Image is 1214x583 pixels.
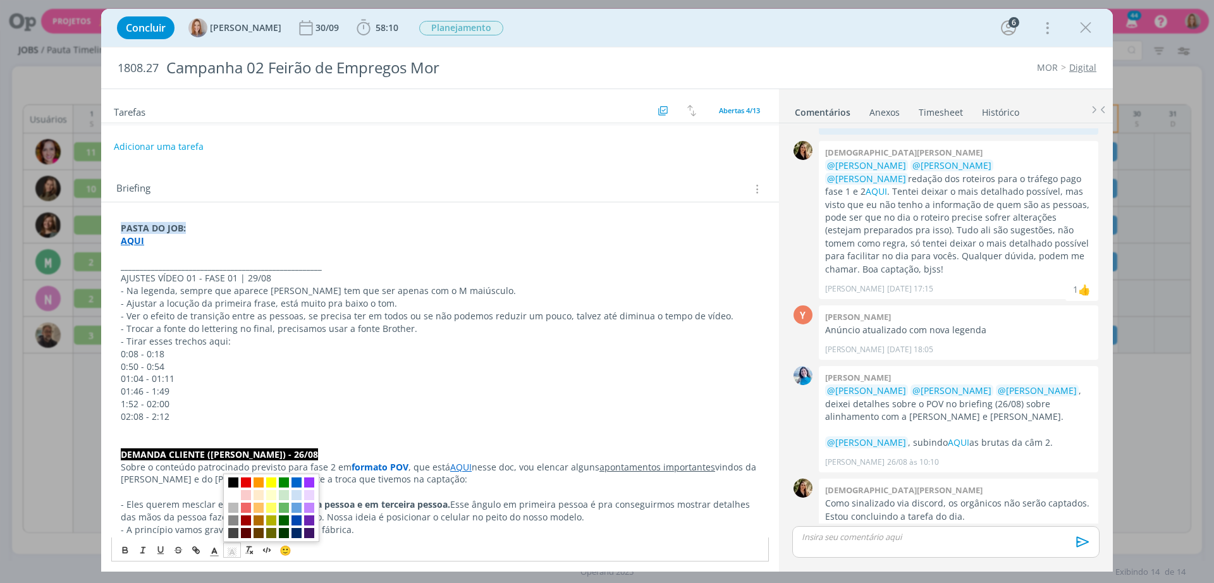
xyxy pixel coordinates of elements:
[825,344,885,355] p: [PERSON_NAME]
[419,20,504,36] button: Planejamento
[869,106,900,119] div: Anexos
[1009,17,1019,28] div: 6
[827,159,906,171] span: @[PERSON_NAME]
[121,524,759,536] p: - A princípio vamos gravar com uma pessoa da fábrica.
[353,18,402,38] button: 58:10
[599,461,715,473] u: apontamentos importantes
[825,311,891,322] b: [PERSON_NAME]
[794,479,812,498] img: C
[998,18,1019,38] button: 6
[825,159,1092,276] p: redação dos roteiros para o tráfego pago fase 1 e 2 . Tentei deixar o mais detalhado possível, ma...
[210,23,281,32] span: [PERSON_NAME]
[121,398,759,410] p: 1:52 - 02:00
[825,384,1092,423] p: , deixei detalhes sobre o POV no briefing (26/08) sobre alinhamento com a [PERSON_NAME] e [PERSON...
[118,61,159,75] span: 1808.27
[121,498,759,524] p: - Eles querem mesclar entre Esse ângulo em primeira pessoa é pra conseguirmos mostrar detalhes da...
[121,372,759,385] p: 01:04 - 01:11
[121,272,759,285] p: AJUSTES VÍDEO 01 - FASE 01 | 29/08
[121,335,759,348] p: - Tirar esses trechos aqui:
[998,384,1077,396] span: @[PERSON_NAME]
[887,457,939,468] span: 26/08 às 10:10
[825,283,885,295] p: [PERSON_NAME]
[352,461,408,473] strong: formato POV
[918,101,964,119] a: Timesheet
[887,283,933,295] span: [DATE] 17:15
[1073,283,1078,296] div: 1
[827,384,906,396] span: @[PERSON_NAME]
[188,18,281,37] button: A[PERSON_NAME]
[121,348,759,360] p: 0:08 - 0:18
[827,173,906,185] span: @[PERSON_NAME]
[121,235,144,247] a: AQUI
[276,543,294,558] button: 🙂
[121,461,759,486] p: Sobre o conteúdo patrocinado previsto para fase 2 em , que está nesse doc, vou elencar alguns vin...
[825,324,1092,336] p: Anúncio atualizado com nova legenda
[825,436,1092,449] p: , subindo as brutas da câm 2.
[121,410,759,423] p: 02:08 - 2:12
[376,21,398,34] span: 58:10
[1037,61,1058,73] a: MOR
[121,222,186,234] strong: PASTA DO JOB:
[121,322,759,335] p: - Trocar a fonte do lettering no final, precisamos usar a fonte Brother.
[126,23,166,33] span: Concluir
[825,457,885,468] p: [PERSON_NAME]
[450,461,472,473] a: AQUI
[827,436,906,448] span: @[PERSON_NAME]
[912,384,991,396] span: @[PERSON_NAME]
[687,105,696,116] img: arrow-down-up.svg
[719,106,760,115] span: Abertas 4/13
[188,18,207,37] img: A
[866,185,887,197] a: AQUI
[794,101,851,119] a: Comentários
[825,372,891,383] b: [PERSON_NAME]
[114,103,145,118] span: Tarefas
[121,536,759,549] p: - Cenas indispensáveis:
[113,135,204,158] button: Adicionar uma tarefa
[161,52,684,83] div: Campanha 02 Feirão de Empregos Mor
[825,484,983,496] b: [DEMOGRAPHIC_DATA][PERSON_NAME]
[121,297,759,310] p: - Ajustar a locução da primeira frase, está muito pra baixo o tom.
[121,385,759,398] p: 01:46 - 1:49
[948,436,969,448] a: AQUI
[121,448,318,460] strong: DEMANDA CLIENTE ([PERSON_NAME]) - 26/08
[117,16,175,39] button: Concluir
[1069,61,1096,73] a: Digital
[825,497,1092,523] p: Como sinalizado via discord, os orgânicos não serão captados. Estou concluindo a tarefa do dia.
[887,344,933,355] span: [DATE] 18:05
[101,9,1113,572] div: dialog
[121,360,759,373] p: 0:50 - 0:54
[794,305,812,324] div: Y
[825,147,983,158] b: [DEMOGRAPHIC_DATA][PERSON_NAME]
[794,141,812,160] img: C
[205,543,223,558] span: Cor do Texto
[121,260,322,272] strong: _____________________________________________________
[419,21,503,35] span: Planejamento
[794,366,812,385] img: E
[241,498,450,510] strong: cenas em primeira pessoa e em terceira pessoa.
[1078,282,1091,297] div: Elisa Simon
[279,544,291,556] span: 🙂
[316,23,341,32] div: 30/09
[116,181,150,197] span: Briefing
[223,543,241,558] span: Cor de Fundo
[912,159,991,171] span: @[PERSON_NAME]
[121,310,759,322] p: - Ver o efeito de transição entre as pessoas, se precisa ter em todos ou se não podemos reduzir u...
[981,101,1020,119] a: Histórico
[121,285,759,297] p: - Na legenda, sempre que aparece [PERSON_NAME] tem que ser apenas com o M maiúsculo.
